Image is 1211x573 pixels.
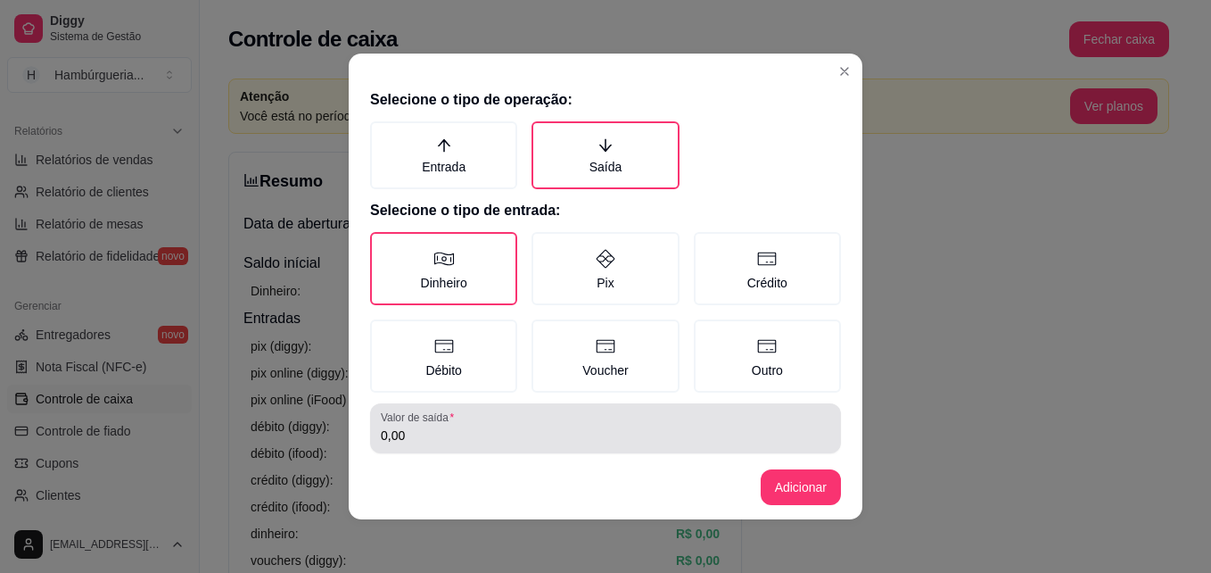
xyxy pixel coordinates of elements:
span: arrow-up [436,137,452,154]
label: Outro [694,320,841,393]
span: arrow-down [597,137,614,154]
button: Adicionar [761,469,841,505]
label: Pix [531,232,679,305]
label: Dinheiro [370,232,517,305]
label: Saída [531,121,679,189]
label: Voucher [531,320,679,393]
label: Valor de saída [381,410,460,425]
label: Entrada [370,121,517,189]
button: Close [830,57,859,86]
input: Valor de saída [381,427,830,444]
h2: Selecione o tipo de operação: [370,89,841,111]
label: Crédito [694,232,841,305]
label: Débito [370,320,517,393]
h2: Selecione o tipo de entrada: [370,200,841,221]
